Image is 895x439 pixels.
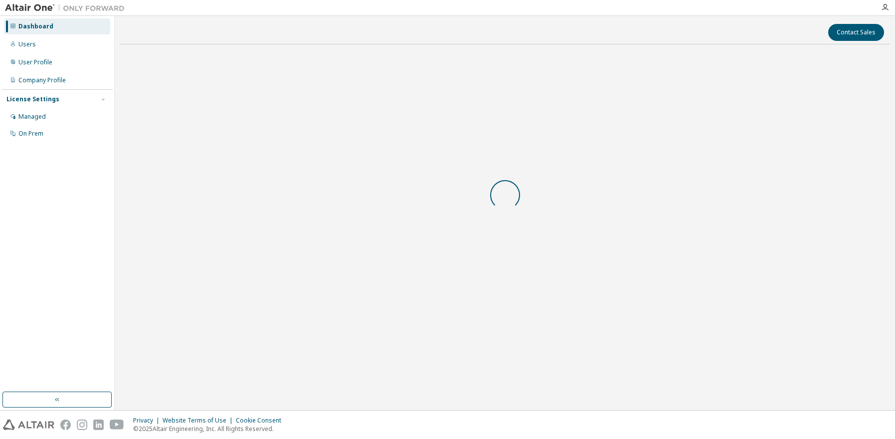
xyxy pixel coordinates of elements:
div: Dashboard [18,22,53,30]
img: instagram.svg [77,420,87,430]
img: linkedin.svg [93,420,104,430]
div: Users [18,40,36,48]
div: Cookie Consent [236,417,287,425]
div: Privacy [133,417,163,425]
img: facebook.svg [60,420,71,430]
img: altair_logo.svg [3,420,54,430]
img: Altair One [5,3,130,13]
img: youtube.svg [110,420,124,430]
p: © 2025 Altair Engineering, Inc. All Rights Reserved. [133,425,287,433]
div: On Prem [18,130,43,138]
div: Managed [18,113,46,121]
div: User Profile [18,58,52,66]
button: Contact Sales [828,24,884,41]
div: Company Profile [18,76,66,84]
div: License Settings [6,95,59,103]
div: Website Terms of Use [163,417,236,425]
